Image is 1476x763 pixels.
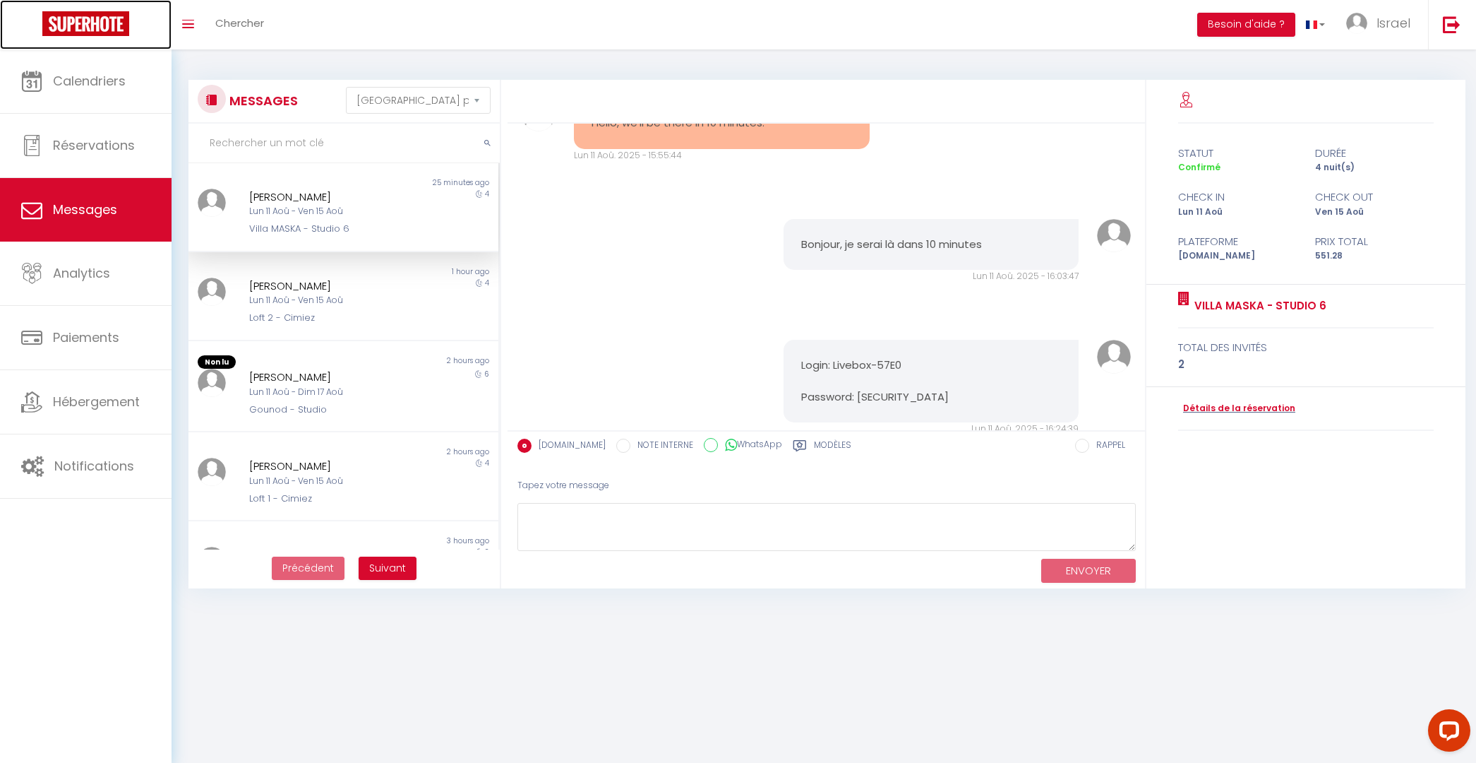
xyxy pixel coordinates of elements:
[249,547,412,564] div: [PERSON_NAME]
[249,492,412,506] div: Loft 1 - Cimiez
[249,294,412,307] div: Lun 11 Aoû - Ven 15 Aoû
[198,458,226,486] img: ...
[1169,249,1306,263] div: [DOMAIN_NAME]
[249,189,412,206] div: [PERSON_NAME]
[1306,206,1443,219] div: Ven 15 Aoû
[1443,16,1460,33] img: logout
[249,222,412,236] div: Villa MASKA - Studio 6
[249,403,412,417] div: Gounod - Studio
[517,468,1136,503] div: Tapez votre message
[53,136,135,154] span: Réservations
[198,547,226,575] img: ...
[1169,233,1306,250] div: Plateforme
[249,278,412,295] div: [PERSON_NAME]
[344,355,499,369] div: 2 hours ago
[801,357,1061,406] pre: Login: Livebox-57E0 Password: [SECURITY_DATA]
[249,311,412,325] div: Loft 2 - Cimiez
[485,458,489,468] span: 4
[369,561,406,575] span: Suivant
[1417,704,1476,763] iframe: LiveChat chat widget
[1178,402,1295,415] a: Détails de la réservation
[188,124,500,163] input: Rechercher un mot clé
[1189,297,1326,314] a: Villa MASKA - Studio 6
[53,393,140,410] span: Hébergement
[1178,161,1220,173] span: Confirmé
[1169,206,1306,219] div: Lun 11 Aoû
[1178,356,1434,373] div: 2
[344,536,499,547] div: 3 hours ago
[1041,559,1136,584] button: ENVOYER
[1306,145,1443,162] div: durée
[42,11,129,36] img: Super Booking
[359,557,416,581] button: Next
[1197,13,1295,37] button: Besoin d'aide ?
[344,446,499,458] div: 2 hours ago
[1178,339,1434,356] div: total des invités
[53,72,126,90] span: Calendriers
[592,115,851,131] pre: Hello, we'll be there in 10 minutes.
[485,189,489,199] span: 4
[1169,189,1306,206] div: check in
[226,85,298,117] h3: MESSAGES
[1346,13,1367,34] img: ...
[249,205,412,218] div: Lun 11 Aoû - Ven 15 Aoû
[198,278,226,306] img: ...
[574,149,869,162] div: Lun 11 Aoû. 2025 - 15:55:44
[1306,233,1443,250] div: Prix total
[53,264,110,282] span: Analytics
[630,439,693,454] label: NOTE INTERNE
[784,422,1079,436] div: Lun 11 Aoû. 2025 - 16:24:39
[1097,219,1131,253] img: ...
[1306,249,1443,263] div: 551.28
[249,386,412,399] div: Lun 11 Aoû - Dim 17 Aoû
[1306,161,1443,175] div: 4 nuit(s)
[814,439,851,456] label: Modèles
[1169,145,1306,162] div: statut
[198,355,236,369] span: Non lu
[485,278,489,288] span: 4
[484,369,489,379] span: 6
[784,270,1079,283] div: Lun 11 Aoû. 2025 - 16:03:47
[344,177,499,189] div: 25 minutes ago
[485,547,489,557] span: 2
[53,329,119,346] span: Paiements
[54,457,134,475] span: Notifications
[1376,14,1410,32] span: Israel
[282,561,334,575] span: Précédent
[53,201,117,218] span: Messages
[249,369,412,386] div: [PERSON_NAME]
[249,458,412,475] div: [PERSON_NAME]
[272,557,344,581] button: Previous
[718,438,782,454] label: WhatsApp
[801,237,1061,253] pre: Bonjour, je serai là dans 10 minutes
[1089,439,1125,454] label: RAPPEL
[215,16,264,30] span: Chercher
[249,475,412,488] div: Lun 11 Aoû - Ven 15 Aoû
[1306,189,1443,206] div: check out
[344,266,499,278] div: 1 hour ago
[198,369,226,397] img: ...
[198,189,226,217] img: ...
[532,439,606,454] label: [DOMAIN_NAME]
[1097,340,1131,374] img: ...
